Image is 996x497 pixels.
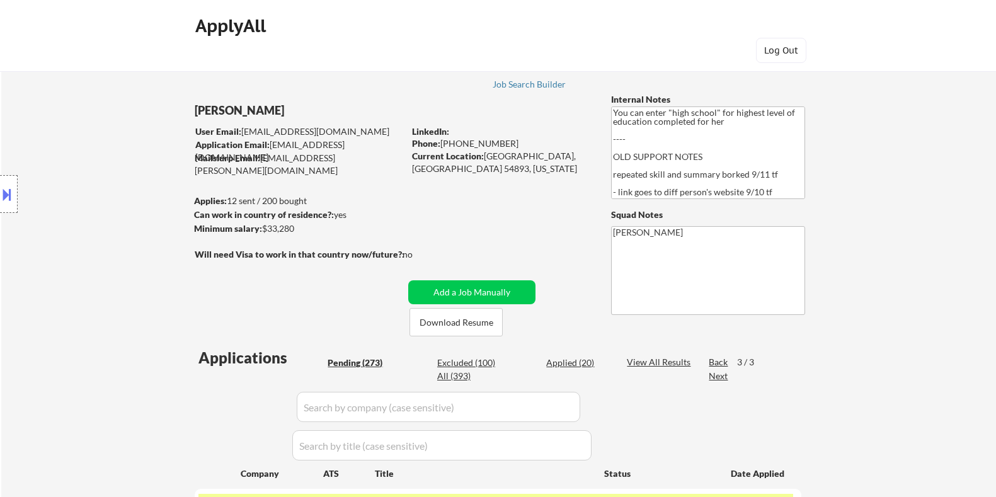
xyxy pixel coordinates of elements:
[194,195,404,207] div: 12 sent / 200 bought
[292,430,592,460] input: Search by title (case sensitive)
[604,462,713,484] div: Status
[195,152,260,163] strong: Mailslurp Email:
[611,209,805,221] div: Squad Notes
[709,356,729,368] div: Back
[412,126,449,137] strong: LinkedIn:
[403,248,438,261] div: no
[412,151,484,161] strong: Current Location:
[194,209,400,221] div: yes
[194,223,262,234] strong: Minimum salary:
[241,467,323,480] div: Company
[408,280,535,304] button: Add a Job Manually
[546,357,609,369] div: Applied (20)
[194,222,404,235] div: $33,280
[198,350,323,365] div: Applications
[709,370,729,382] div: Next
[195,249,404,260] strong: Will need Visa to work in that country now/future?:
[194,209,334,220] strong: Can work in country of residence?:
[297,392,580,422] input: Search by company (case sensitive)
[611,93,805,106] div: Internal Notes
[409,308,503,336] button: Download Resume
[493,79,566,92] a: Job Search Builder
[437,357,500,369] div: Excluded (100)
[412,137,590,150] div: [PHONE_NUMBER]
[195,152,404,176] div: [EMAIL_ADDRESS][PERSON_NAME][DOMAIN_NAME]
[195,15,270,37] div: ApplyAll
[493,80,566,89] div: Job Search Builder
[323,467,375,480] div: ATS
[756,38,806,63] button: Log Out
[195,139,270,150] strong: Application Email:
[737,356,766,368] div: 3 / 3
[195,125,404,138] div: [EMAIL_ADDRESS][DOMAIN_NAME]
[375,467,592,480] div: Title
[195,103,454,118] div: [PERSON_NAME]
[412,150,590,174] div: [GEOGRAPHIC_DATA], [GEOGRAPHIC_DATA] 54893, [US_STATE]
[731,467,786,480] div: Date Applied
[412,138,440,149] strong: Phone:
[437,370,500,382] div: All (393)
[328,357,391,369] div: Pending (273)
[627,356,694,368] div: View All Results
[195,139,404,163] div: [EMAIL_ADDRESS][DOMAIN_NAME]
